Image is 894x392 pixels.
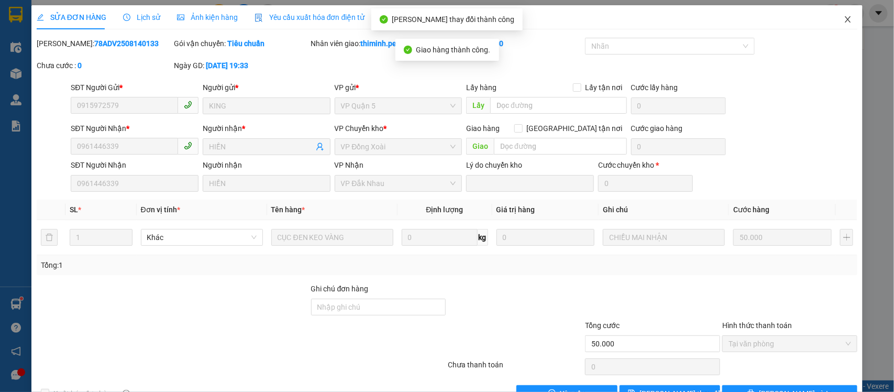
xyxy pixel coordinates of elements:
[184,101,192,109] span: phone
[147,230,257,245] span: Khác
[599,200,729,220] th: Ghi chú
[335,82,462,93] div: VP gửi
[316,143,324,151] span: user-add
[496,205,535,214] span: Giá trị hàng
[335,159,462,171] div: VP Nhận
[478,229,488,246] span: kg
[8,69,24,80] span: CR :
[733,229,832,246] input: 0
[177,13,238,21] span: Ảnh kiện hàng
[71,82,198,93] div: SĐT Người Gửi
[123,13,160,21] span: Lịch sử
[380,15,388,24] span: check-circle
[311,285,369,293] label: Ghi chú đơn hàng
[404,46,412,54] span: check-circle
[203,82,330,93] div: Người gửi
[416,46,491,54] span: Giao hàng thành công.
[41,259,346,271] div: Tổng: 1
[598,159,693,171] div: Cước chuyển kho
[227,39,264,48] b: Tiêu chuẩn
[631,138,726,155] input: Cước giao hàng
[177,14,184,21] span: picture
[174,60,309,71] div: Ngày GD:
[70,205,78,214] span: SL
[71,159,198,171] div: SĐT Người Nhận
[631,124,683,133] label: Cước giao hàng
[426,205,463,214] span: Định lượng
[523,123,627,134] span: [GEOGRAPHIC_DATA] tận nơi
[94,39,159,48] b: 78ADV2508140133
[581,82,627,93] span: Lấy tận nơi
[466,159,594,171] div: Lý do chuyển kho
[271,205,305,214] span: Tên hàng
[82,34,153,47] div: PHÚC
[174,38,309,49] div: Gói vận chuyển:
[466,138,494,155] span: Giao
[392,15,515,24] span: [PERSON_NAME] thay đổi thành công
[335,124,384,133] span: VP Chuyển kho
[37,14,44,21] span: edit
[833,5,863,35] button: Close
[255,14,263,22] img: icon
[603,229,725,246] input: Ghi Chú
[490,97,627,114] input: Dọc đường
[733,205,769,214] span: Cước hàng
[466,124,500,133] span: Giao hàng
[255,13,365,21] span: Yêu cầu xuất hóa đơn điện tử
[71,123,198,134] div: SĐT Người Nhận
[37,38,172,49] div: [PERSON_NAME]:
[729,336,851,352] span: Tại văn phòng
[311,38,446,49] div: Nhân viên giao:
[448,38,583,49] div: Cước rồi :
[466,97,490,114] span: Lấy
[9,9,74,34] div: VP Đắk Nhau
[844,15,852,24] span: close
[722,321,792,330] label: Hình thức thanh toán
[82,9,153,34] div: VP Quận 5
[78,61,82,70] b: 0
[447,359,584,377] div: Chưa thanh toán
[37,60,172,71] div: Chưa cước :
[361,39,415,48] b: thiminh.petrobp
[631,97,726,114] input: Cước lấy hàng
[184,141,192,150] span: phone
[141,205,180,214] span: Đơn vị tính
[341,176,456,191] span: VP Đắk Nhau
[631,83,678,92] label: Cước lấy hàng
[466,83,496,92] span: Lấy hàng
[9,10,25,21] span: Gửi:
[494,138,627,155] input: Dọc đường
[9,34,74,47] div: PHI
[341,139,456,155] span: VP Đồng Xoài
[585,321,620,330] span: Tổng cước
[271,229,393,246] input: VD: Bàn, Ghế
[341,98,456,114] span: VP Quận 5
[41,229,58,246] button: delete
[840,229,853,246] button: plus
[123,14,130,21] span: clock-circle
[203,159,330,171] div: Người nhận
[311,299,446,315] input: Ghi chú đơn hàng
[37,13,106,21] span: SỬA ĐƠN HÀNG
[496,229,595,246] input: 0
[203,123,330,134] div: Người nhận
[206,61,248,70] b: [DATE] 19:33
[8,68,76,80] div: 40.000
[82,10,107,21] span: Nhận:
